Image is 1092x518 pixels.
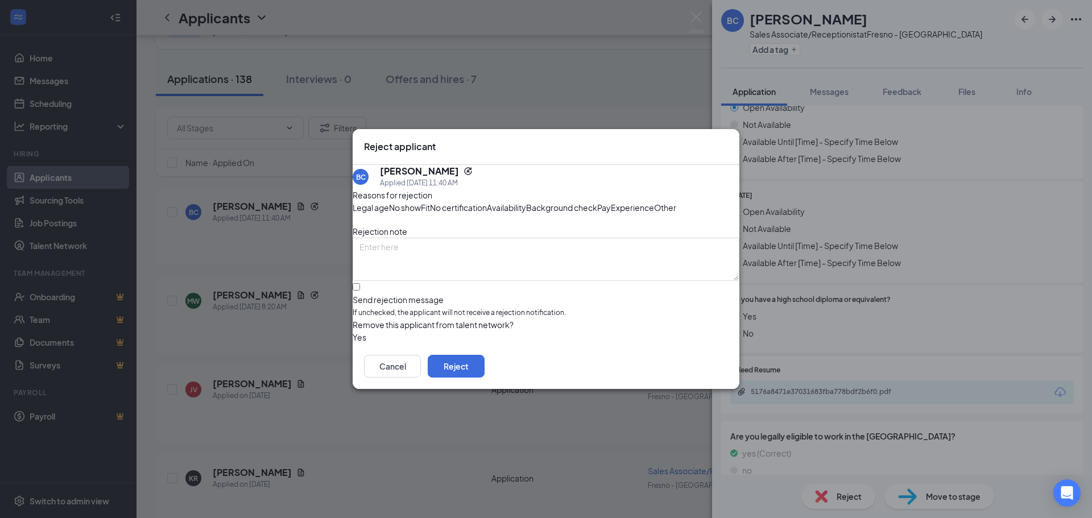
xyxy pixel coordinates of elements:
button: Reject [428,355,485,378]
span: Reasons for rejection [353,190,432,200]
button: Cancel [364,355,421,378]
span: Other [654,201,676,214]
div: BC [356,172,366,182]
span: Fit [421,201,430,214]
span: If unchecked, the applicant will not receive a rejection notification. [353,308,739,318]
span: No show [389,201,421,214]
span: Pay [597,201,611,214]
div: Send rejection message [353,294,739,305]
div: Applied [DATE] 11:40 AM [380,177,473,189]
h5: [PERSON_NAME] [380,165,459,177]
span: Legal age [353,201,389,214]
span: No certification [430,201,487,214]
input: Send rejection messageIf unchecked, the applicant will not receive a rejection notification. [353,283,360,291]
h3: Reject applicant [364,140,436,153]
span: Background check [526,201,597,214]
span: Experience [611,201,654,214]
svg: Reapply [464,167,473,176]
span: Yes [353,331,366,343]
div: Open Intercom Messenger [1053,479,1081,507]
span: Rejection note [353,226,407,237]
span: Remove this applicant from talent network? [353,320,514,330]
span: Availability [487,201,526,214]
